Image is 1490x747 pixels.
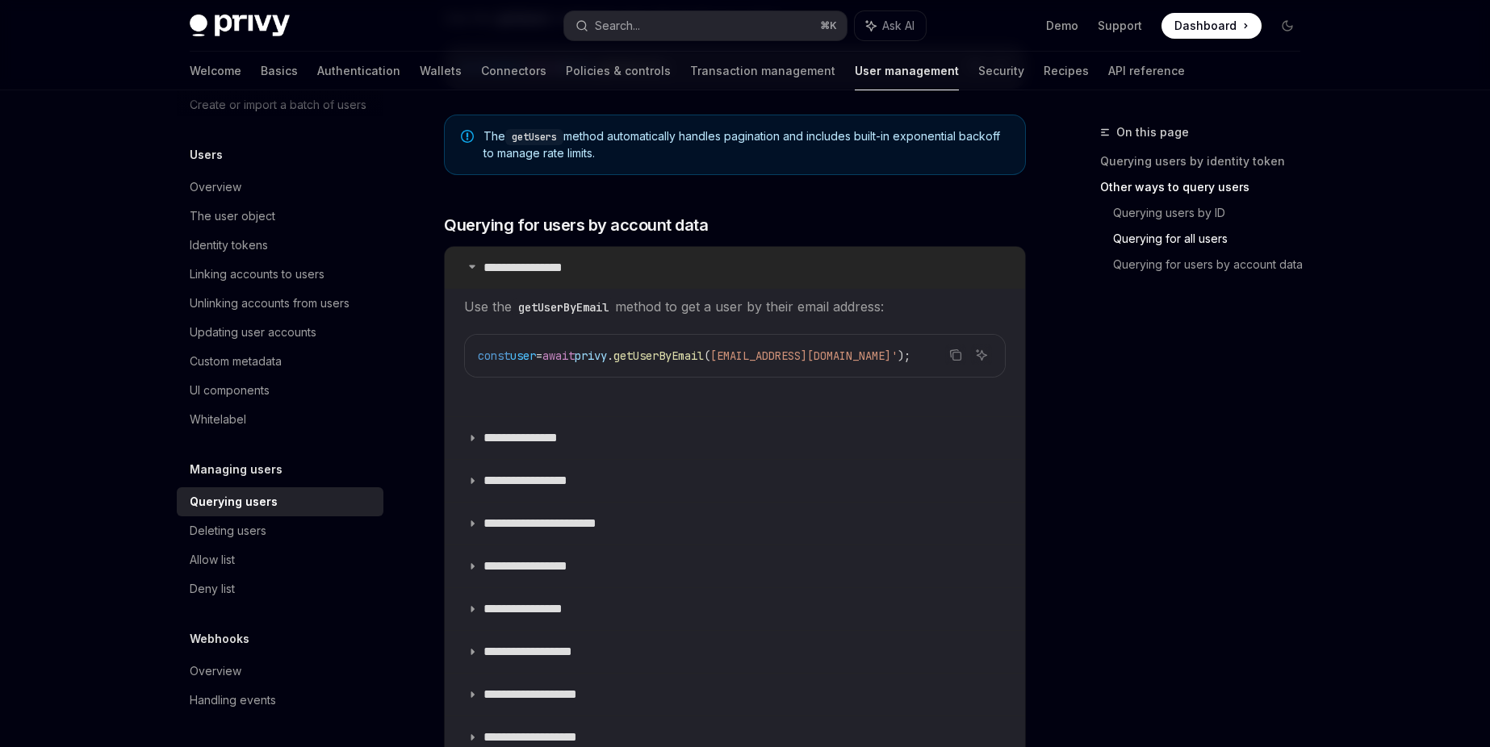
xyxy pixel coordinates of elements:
[190,145,223,165] h5: Users
[464,295,1006,318] span: Use the method to get a user by their email address:
[177,516,383,545] a: Deleting users
[177,202,383,231] a: The user object
[1044,52,1089,90] a: Recipes
[177,686,383,715] a: Handling events
[945,344,966,365] button: Copy the contents from the code block
[1113,252,1313,278] a: Querying for users by account data
[190,550,235,570] div: Allow list
[177,405,383,434] a: Whitelabel
[190,207,275,226] div: The user object
[1046,18,1078,34] a: Demo
[613,348,704,363] span: getUserByEmail
[575,348,607,363] span: privy
[444,214,708,236] span: Querying for users by account data
[177,376,383,405] a: UI components
[536,348,542,363] span: =
[317,52,400,90] a: Authentication
[190,15,290,37] img: dark logo
[190,691,276,710] div: Handling events
[1113,200,1313,226] a: Querying users by ID
[177,574,383,603] a: Deny list
[710,348,898,363] span: [EMAIL_ADDRESS][DOMAIN_NAME]'
[190,521,266,540] div: Deleting users
[190,460,283,479] h5: Managing users
[177,231,383,260] a: Identity tokens
[445,247,1025,416] details: **** **** **** *Use thegetUserByEmailmethod to get a user by their email address:Copy the content...
[190,579,235,599] div: Deny list
[177,289,383,318] a: Unlinking accounts from users
[483,128,1009,161] span: The method automatically handles pagination and includes built-in exponential backoff to manage r...
[177,347,383,376] a: Custom metadata
[420,52,462,90] a: Wallets
[478,348,510,363] span: const
[855,52,959,90] a: User management
[1100,148,1313,174] a: Querying users by identity token
[1113,226,1313,252] a: Querying for all users
[971,344,992,365] button: Ask AI
[190,265,324,284] div: Linking accounts to users
[1174,18,1237,34] span: Dashboard
[978,52,1024,90] a: Security
[505,129,563,145] code: getUsers
[177,657,383,686] a: Overview
[190,323,316,342] div: Updating user accounts
[190,52,241,90] a: Welcome
[177,173,383,202] a: Overview
[542,348,575,363] span: await
[898,348,910,363] span: );
[1100,174,1313,200] a: Other ways to query users
[190,177,241,197] div: Overview
[177,260,383,289] a: Linking accounts to users
[190,492,278,511] div: Querying users
[190,381,270,400] div: UI components
[1161,13,1262,39] a: Dashboard
[1116,123,1189,142] span: On this page
[177,318,383,347] a: Updating user accounts
[261,52,298,90] a: Basics
[855,11,926,40] button: Ask AI
[190,236,268,255] div: Identity tokens
[690,52,835,90] a: Transaction management
[190,352,282,371] div: Custom metadata
[566,52,671,90] a: Policies & controls
[564,11,847,40] button: Search...⌘K
[461,130,474,143] svg: Note
[595,16,640,35] div: Search...
[177,545,383,574] a: Allow list
[190,661,241,681] div: Overview
[190,629,249,649] h5: Webhooks
[704,348,710,363] span: (
[820,19,837,32] span: ⌘ K
[190,410,246,429] div: Whitelabel
[1098,18,1142,34] a: Support
[510,348,536,363] span: user
[1108,52,1185,90] a: API reference
[177,487,383,516] a: Querying users
[1274,13,1300,39] button: Toggle dark mode
[481,52,546,90] a: Connectors
[190,294,349,313] div: Unlinking accounts from users
[512,298,615,316] code: getUserByEmail
[607,348,613,363] span: .
[882,18,915,34] span: Ask AI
